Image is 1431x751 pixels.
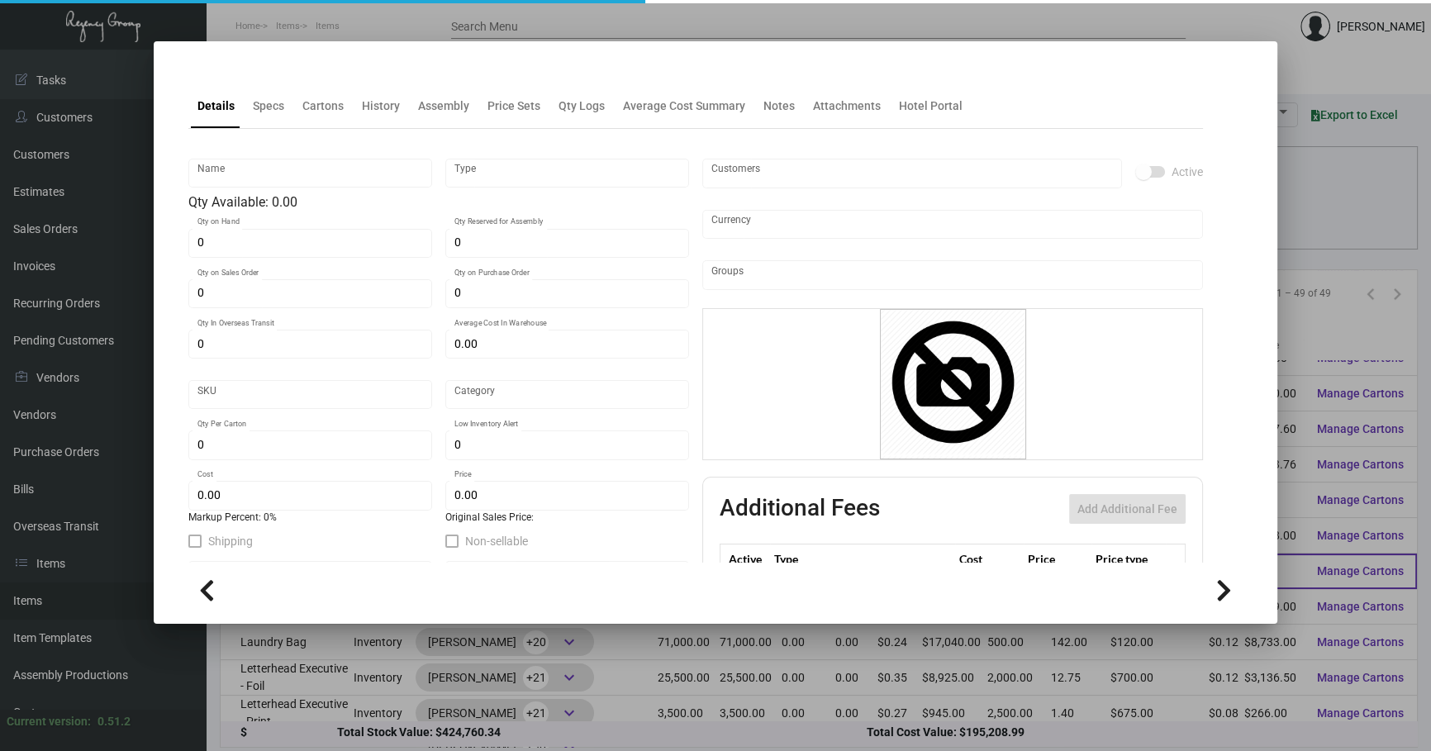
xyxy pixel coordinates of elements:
[711,167,1114,180] input: Add new..
[7,713,91,730] div: Current version:
[623,97,745,115] div: Average Cost Summary
[899,97,963,115] div: Hotel Portal
[465,531,528,551] span: Non-sellable
[711,269,1195,282] input: Add new..
[208,531,253,551] span: Shipping
[253,97,284,115] div: Specs
[487,97,540,115] div: Price Sets
[197,97,235,115] div: Details
[1069,494,1186,524] button: Add Additional Fee
[770,544,955,573] th: Type
[720,544,771,573] th: Active
[188,193,689,212] div: Qty Available: 0.00
[1172,162,1203,182] span: Active
[559,97,605,115] div: Qty Logs
[720,494,880,524] h2: Additional Fees
[813,97,881,115] div: Attachments
[1091,544,1166,573] th: Price type
[955,544,1023,573] th: Cost
[97,713,131,730] div: 0.51.2
[418,97,469,115] div: Assembly
[1024,544,1091,573] th: Price
[763,97,795,115] div: Notes
[302,97,344,115] div: Cartons
[1077,502,1177,516] span: Add Additional Fee
[362,97,400,115] div: History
